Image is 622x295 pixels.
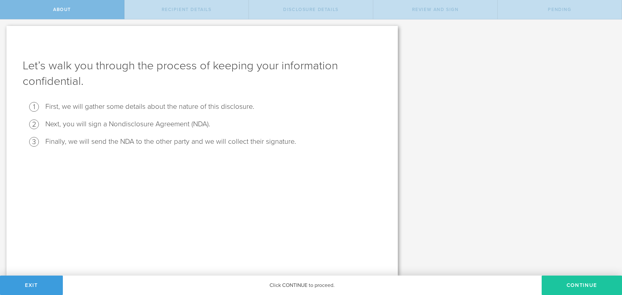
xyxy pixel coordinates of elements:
[283,7,339,12] span: Disclosure details
[53,7,71,12] span: About
[45,119,382,129] li: Next, you will sign a Nondisclosure Agreement (NDA).
[548,7,571,12] span: Pending
[45,137,382,146] li: Finally, we will send the NDA to the other party and we will collect their signature.
[162,7,212,12] span: Recipient details
[23,58,382,89] h1: Let’s walk you through the process of keeping your information confidential.
[45,102,382,111] li: First, we will gather some details about the nature of this disclosure.
[63,276,542,295] div: Click CONTINUE to proceed.
[542,276,622,295] button: Continue
[412,7,459,12] span: Review and sign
